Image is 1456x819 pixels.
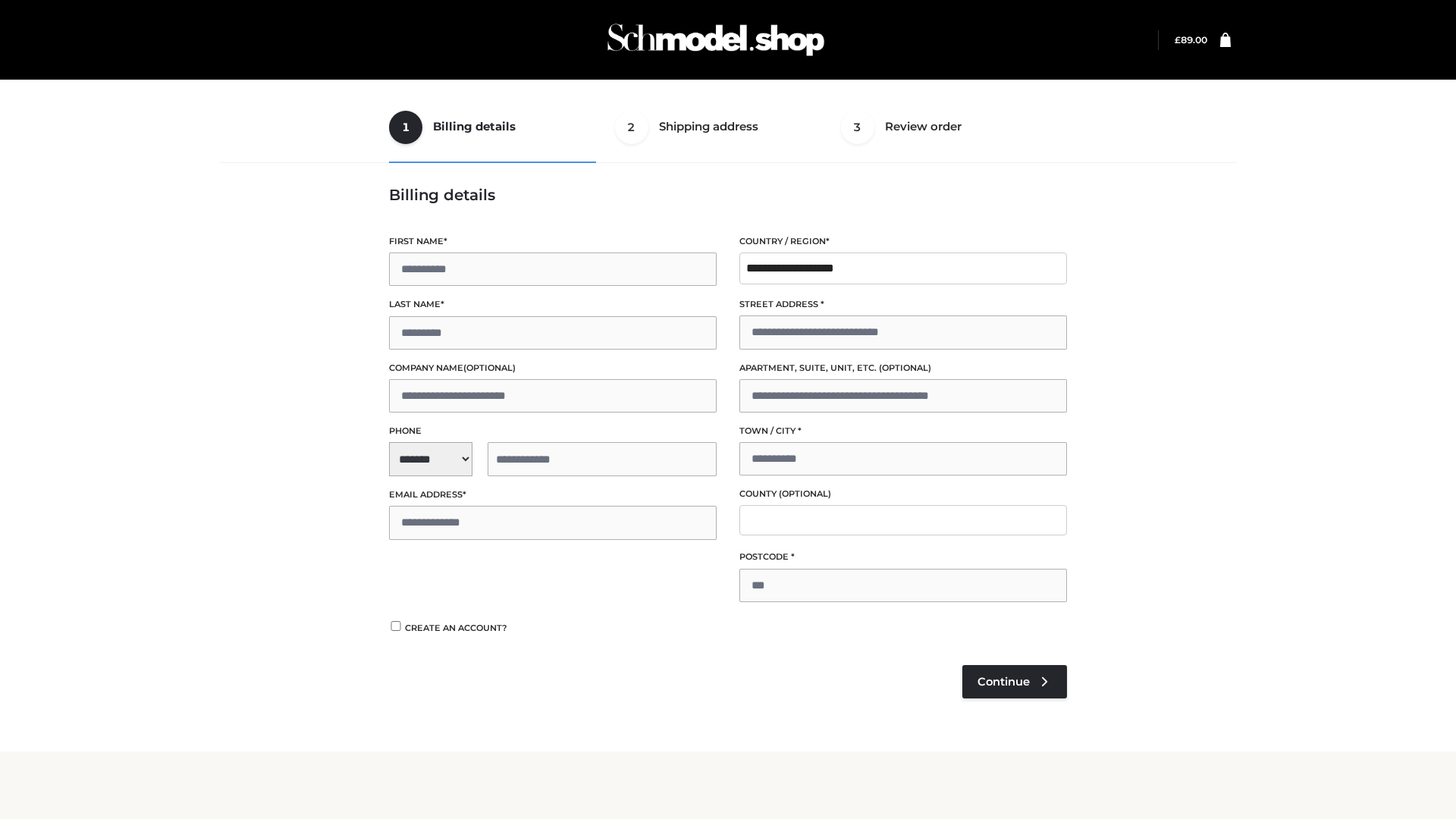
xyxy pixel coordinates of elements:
[739,424,1067,438] label: Town / City
[962,665,1067,698] a: Continue
[1175,34,1181,45] span: £
[463,362,516,373] span: (optional)
[602,10,830,70] img: Schmodel Admin 964
[739,487,1067,501] label: County
[389,361,717,375] label: Company name
[779,488,831,499] span: (optional)
[389,621,403,631] input: Create an account?
[739,550,1067,564] label: Postcode
[1175,34,1207,45] a: £89.00
[1175,34,1207,45] bdi: 89.00
[389,234,717,249] label: First name
[389,488,717,502] label: Email address
[879,362,931,373] span: (optional)
[739,297,1067,312] label: Street address
[977,675,1030,689] span: Continue
[739,361,1067,375] label: Apartment, suite, unit, etc.
[405,623,507,633] span: Create an account?
[389,186,1067,204] h3: Billing details
[389,424,717,438] label: Phone
[389,297,717,312] label: Last name
[739,234,1067,249] label: Country / Region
